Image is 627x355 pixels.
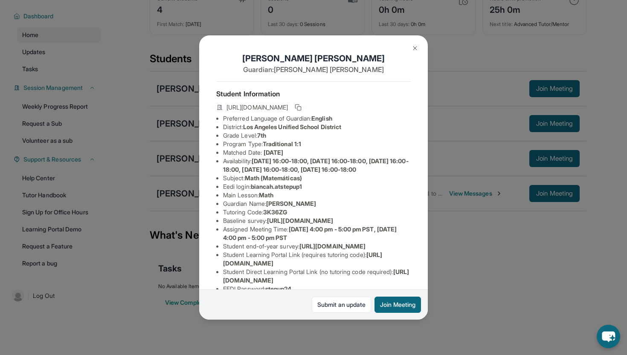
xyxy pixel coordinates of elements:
[264,149,283,156] span: [DATE]
[597,325,620,348] button: chat-button
[223,225,397,241] span: [DATE] 4:00 pm - 5:00 pm PST, [DATE] 4:00 pm - 5:00 pm PST
[259,191,273,199] span: Math
[223,242,411,251] li: Student end-of-year survey :
[223,268,411,285] li: Student Direct Learning Portal Link (no tutoring code required) :
[412,45,418,52] img: Close Icon
[223,148,411,157] li: Matched Date:
[223,285,411,293] li: EEDI Password :
[216,64,411,75] p: Guardian: [PERSON_NAME] [PERSON_NAME]
[223,140,411,148] li: Program Type:
[267,217,333,224] span: [URL][DOMAIN_NAME]
[223,157,409,173] span: [DATE] 16:00-18:00, [DATE] 16:00-18:00, [DATE] 16:00-18:00, [DATE] 16:00-18:00, [DATE] 16:00-18:00
[216,89,411,99] h4: Student Information
[374,297,421,313] button: Join Meeting
[223,208,411,216] li: Tutoring Code :
[311,115,332,122] span: English
[251,183,302,190] span: biancah.atstepup1
[223,123,411,131] li: District:
[266,200,316,207] span: [PERSON_NAME]
[299,242,366,250] span: [URL][DOMAIN_NAME]
[223,174,411,182] li: Subject :
[312,297,371,313] a: Submit an update
[216,52,411,64] h1: [PERSON_NAME] [PERSON_NAME]
[263,140,301,147] span: Traditional 1:1
[263,208,287,216] span: 3K36ZG
[243,123,341,130] span: Los Angeles Unified School District
[223,157,411,174] li: Availability:
[223,216,411,225] li: Baseline survey :
[223,251,411,268] li: Student Learning Portal Link (requires tutoring code) :
[245,174,302,182] span: Math (Matemáticas)
[223,131,411,140] li: Grade Level:
[223,114,411,123] li: Preferred Language of Guardian:
[257,132,266,139] span: 7th
[223,199,411,208] li: Guardian Name :
[265,285,292,292] span: stepup24
[223,191,411,199] li: Main Lesson :
[223,225,411,242] li: Assigned Meeting Time :
[223,182,411,191] li: Eedi login :
[226,103,288,112] span: [URL][DOMAIN_NAME]
[293,102,303,113] button: Copy link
